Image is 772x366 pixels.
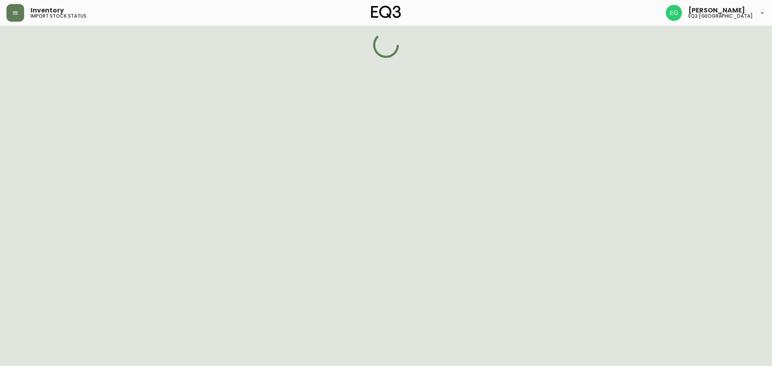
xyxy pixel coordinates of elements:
h5: eq3 [GEOGRAPHIC_DATA] [688,14,753,18]
span: [PERSON_NAME] [688,7,745,14]
span: Inventory [31,7,64,14]
img: logo [371,6,401,18]
img: db11c1629862fe82d63d0774b1b54d2b [666,5,682,21]
h5: import stock status [31,14,86,18]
